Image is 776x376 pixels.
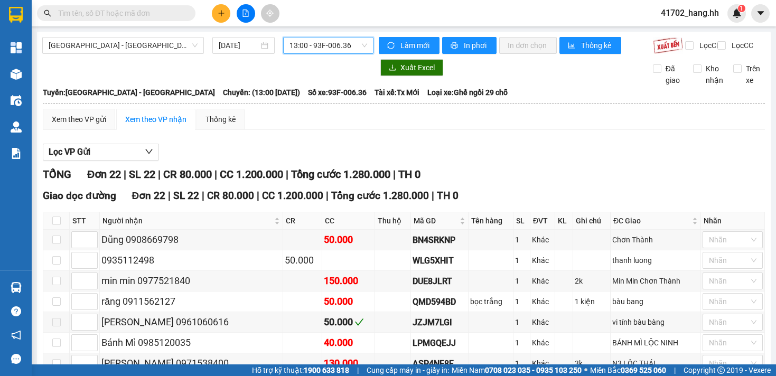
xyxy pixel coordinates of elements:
[168,190,171,202] span: |
[470,296,511,307] div: bọc trắng
[324,294,373,309] div: 50.000
[331,190,429,202] span: Tổng cước 1.280.000
[530,212,555,230] th: ĐVT
[612,296,699,307] div: bàu bang
[674,364,676,376] span: |
[411,271,469,292] td: DUE8JLRT
[400,40,431,51] span: Làm mới
[44,10,51,17] span: search
[532,275,553,287] div: Khác
[515,296,529,307] div: 1
[173,190,199,202] span: SL 22
[581,40,613,51] span: Thống kê
[58,7,183,19] input: Tìm tên, số ĐT hoặc mã đơn
[43,190,116,202] span: Giao dọc đường
[43,168,71,181] span: TỔNG
[485,366,582,374] strong: 0708 023 035 - 0935 103 250
[129,168,155,181] span: SL 22
[427,87,508,98] span: Loại xe: Ghế ngồi 29 chỗ
[324,274,373,288] div: 150.000
[499,37,557,54] button: In đơn chọn
[432,190,434,202] span: |
[413,357,467,370] div: ASP4NF8F
[704,215,762,227] div: Nhãn
[555,212,573,230] th: KL
[442,37,497,54] button: printerIn phơi
[207,190,254,202] span: CR 80.000
[102,215,272,227] span: Người nhận
[43,144,159,161] button: Lọc VP Gửi
[469,212,513,230] th: Tên hàng
[400,62,435,73] span: Xuất Excel
[515,358,529,369] div: 1
[413,233,467,247] div: BN4SRKNP
[756,8,765,18] span: caret-down
[124,168,126,181] span: |
[515,337,529,349] div: 1
[590,364,666,376] span: Miền Bắc
[11,121,22,133] img: warehouse-icon
[575,296,609,307] div: 1 kiện
[11,306,21,316] span: question-circle
[380,59,443,76] button: downloadXuất Excel
[413,295,467,308] div: QMD594BD
[70,212,100,230] th: STT
[532,316,553,328] div: Khác
[219,40,259,51] input: 12/08/2025
[451,42,460,50] span: printer
[515,234,529,246] div: 1
[101,335,281,350] div: Bánh Mì 0985120035
[357,364,359,376] span: |
[220,168,283,181] span: CC 1.200.000
[413,316,467,329] div: JZJM7LGI
[49,37,198,53] span: Sài Gòn - Lộc Ninh
[261,4,279,23] button: aim
[214,168,217,181] span: |
[11,95,22,106] img: warehouse-icon
[262,190,323,202] span: CC 1.200.000
[326,190,329,202] span: |
[324,315,373,330] div: 50.000
[532,358,553,369] div: Khác
[101,356,281,371] div: [PERSON_NAME] 0971538400
[101,294,281,309] div: răng 0911562127
[568,42,577,50] span: bar-chart
[532,234,553,246] div: Khác
[612,275,699,287] div: Min Min Chơn Thành
[413,336,467,350] div: LPMGQEJJ
[398,168,420,181] span: TH 0
[559,37,621,54] button: bar-chartThống kê
[612,234,699,246] div: Chơn Thành
[324,356,373,371] div: 130.000
[532,255,553,266] div: Khác
[163,168,212,181] span: CR 80.000
[11,148,22,159] img: solution-icon
[324,232,373,247] div: 50.000
[411,292,469,312] td: QMD594BD
[101,274,281,288] div: min min 0977521840
[257,190,259,202] span: |
[354,317,364,327] span: check
[532,296,553,307] div: Khác
[612,255,699,266] div: thanh luong
[322,212,375,230] th: CC
[612,358,699,369] div: N3 LÔC THÁI
[653,37,683,54] img: 9k=
[575,275,609,287] div: 2k
[304,366,349,374] strong: 1900 633 818
[11,42,22,53] img: dashboard-icon
[49,145,90,158] span: Lọc VP Gửi
[242,10,249,17] span: file-add
[621,366,666,374] strong: 0369 525 060
[411,353,469,374] td: ASP4NF8F
[43,88,215,97] b: Tuyến: [GEOGRAPHIC_DATA] - [GEOGRAPHIC_DATA]
[411,333,469,353] td: LPMGQEJJ
[218,10,225,17] span: plus
[652,6,727,20] span: 41702_hang.hh
[101,253,281,268] div: 0935112498
[125,114,186,125] div: Xem theo VP nhận
[413,275,467,288] div: DUE8JLRT
[515,275,529,287] div: 1
[101,315,281,330] div: [PERSON_NAME] 0961060616
[584,368,587,372] span: ⚪️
